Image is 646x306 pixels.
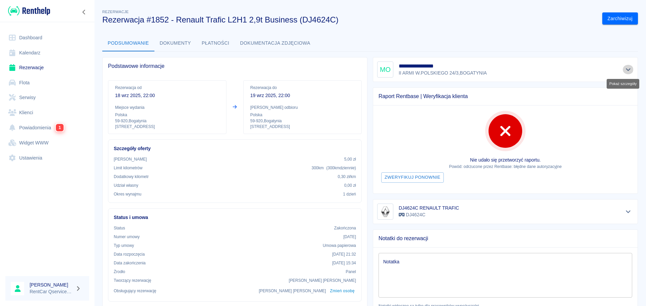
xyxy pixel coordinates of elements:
[343,234,356,240] p: [DATE]
[399,205,459,211] h6: DJ4624C RENAULT TRAFIC
[108,63,362,70] span: Podstawowe informacje
[196,35,235,51] button: Płatności
[5,135,89,150] a: Widget WWW
[250,92,355,99] p: 19 wrz 2025, 22:00
[623,207,634,216] button: Pokaż szczegóły
[346,269,356,275] p: Panel
[30,288,73,295] p: RentCar Qservice Damar Parts
[623,65,634,74] button: Pokaż szczegóły
[259,288,326,294] p: [PERSON_NAME] [PERSON_NAME]
[250,124,355,130] p: [STREET_ADDRESS]
[115,104,219,111] p: Miejsce wydania
[399,211,459,218] p: DJ4624C
[115,85,219,91] p: Rezerwacja od
[115,92,219,99] p: 18 wrz 2025, 22:00
[115,124,219,130] p: [STREET_ADDRESS]
[114,288,156,294] p: Obsługujący rezerwację
[312,165,356,171] p: 300 km
[5,150,89,166] a: Ustawienia
[379,205,392,218] img: Image
[114,165,142,171] p: Limit kilometrów
[5,120,89,135] a: Powiadomienia1
[30,281,73,288] h6: [PERSON_NAME]
[381,172,444,183] button: Zweryfikuj ponownie
[5,60,89,75] a: Rezerwacje
[115,118,219,124] p: 59-920 , Bogatynia
[607,79,639,89] div: Pokaż szczegóły
[5,105,89,120] a: Klienci
[114,214,356,221] h6: Status i umowa
[114,269,125,275] p: Żrodło
[5,45,89,60] a: Kalendarz
[56,124,64,132] span: 1
[114,277,151,283] p: Tworzący rezerwację
[250,112,355,118] p: Polska
[114,182,138,188] p: Udział własny
[5,90,89,105] a: Serwisy
[115,112,219,118] p: Polska
[102,10,129,14] span: Rezerwacje
[379,157,632,164] p: Nie udało się przetworzyć raportu.
[332,260,356,266] p: [DATE] 15:34
[5,30,89,45] a: Dashboard
[235,35,316,51] button: Dokumentacja zdjęciowa
[114,243,134,249] p: Typ umowy
[344,156,356,162] p: 5,00 zł
[338,174,356,180] p: 0,30 zł /km
[289,277,356,283] p: [PERSON_NAME] [PERSON_NAME]
[114,156,147,162] p: [PERSON_NAME]
[379,93,632,100] span: Raport Rentbase | Weryfikacja klienta
[114,145,356,152] h6: Szczegóły oferty
[326,166,356,170] span: ( 300 km dziennie )
[379,164,632,170] p: Powód: odrzucone przez Rentbase: błędne dane autoryzacyjne
[102,35,154,51] button: Podsumowanie
[8,5,50,16] img: Renthelp logo
[114,174,149,180] p: Dodatkowy kilometr
[323,243,356,249] p: Umowa papierowa
[344,182,356,188] p: 0,00 zł
[250,104,355,111] p: [PERSON_NAME] odbioru
[114,225,125,231] p: Status
[377,61,393,78] div: MO
[5,75,89,90] a: Flota
[399,70,488,77] p: II ARMI W.POLSKIEGO 24/3 , BOGATYNIA
[114,191,141,197] p: Okres wynajmu
[379,235,632,242] span: Notatki do rezerwacji
[154,35,196,51] button: Dokumenty
[114,234,140,240] p: Numer umowy
[102,15,597,25] h3: Rezerwacja #1852 - Renault Trafic L2H1 2,9t Business (DJ4624C)
[79,8,89,16] button: Zwiń nawigację
[602,12,638,25] button: Zarchiwizuj
[114,251,145,257] p: Data rozpoczęcia
[250,118,355,124] p: 59-920 , Bogatynia
[114,260,146,266] p: Data zakończenia
[5,5,50,16] a: Renthelp logo
[329,286,356,296] button: Zmień osobę
[334,225,356,231] p: Zakończona
[332,251,356,257] p: [DATE] 21:32
[250,85,355,91] p: Rezerwacja do
[343,191,356,197] p: 1 dzień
